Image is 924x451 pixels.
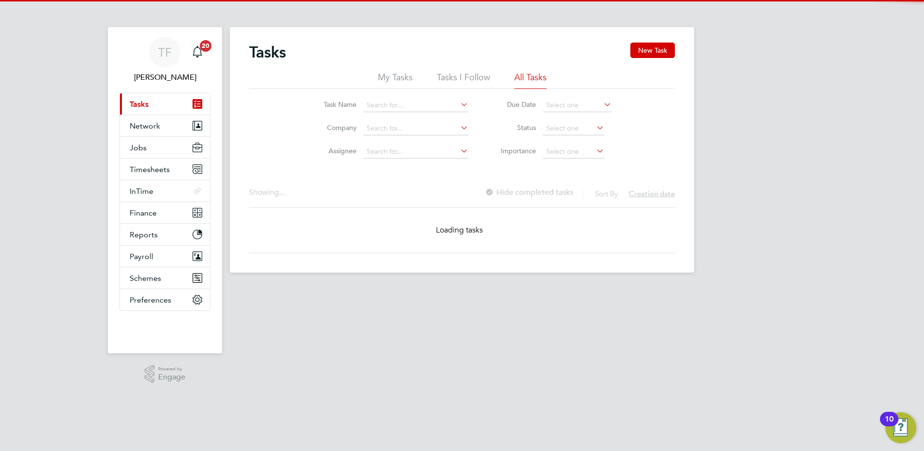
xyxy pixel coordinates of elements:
[885,419,894,432] div: 10
[130,165,170,174] span: Timesheets
[885,412,916,443] button: Open Resource Center, 10 new notifications
[378,72,413,89] li: My Tasks
[200,40,211,52] span: 20
[130,143,147,152] span: Jobs
[119,320,210,336] a: Go to home page
[158,365,185,373] span: Powered by
[543,145,604,159] input: Select one
[313,146,357,155] label: Assignee
[130,252,153,261] span: Payroll
[120,202,210,223] button: Finance
[130,230,158,239] span: Reports
[485,188,573,197] label: Hide completed tasks
[158,373,185,381] span: Engage
[120,289,210,310] button: Preferences
[492,100,536,109] label: Due Date
[629,189,675,198] span: Creation date
[188,37,207,68] a: 20
[249,43,286,62] h2: Tasks
[313,100,357,109] label: Task Name
[120,267,210,289] button: Schemes
[313,123,357,132] label: Company
[130,187,153,196] span: InTime
[130,208,157,218] span: Finance
[492,123,536,132] label: Status
[514,72,547,89] li: All Tasks
[130,121,160,131] span: Network
[363,145,468,159] input: Search for...
[120,159,210,180] button: Timesheets
[130,274,161,283] span: Schemes
[543,99,611,112] input: Select one
[119,37,210,83] a: TF[PERSON_NAME]
[145,365,186,383] a: Powered byEngage
[363,99,468,112] input: Search for...
[120,93,210,115] a: Tasks
[130,100,149,109] span: Tasks
[130,295,171,305] span: Preferences
[436,225,484,235] span: Loading tasks
[120,224,210,245] button: Reports
[543,122,604,135] input: Select one
[279,188,285,197] span: ...
[120,320,210,336] img: fastbook-logo-retina.png
[363,122,468,135] input: Search for...
[120,180,210,202] button: InTime
[120,115,210,136] button: Network
[595,189,618,198] label: Sort By
[158,46,172,58] span: TF
[249,188,287,198] div: Showing
[119,72,210,83] span: Tanya Finnegan
[492,146,536,155] label: Importance
[120,137,210,158] button: Jobs
[120,246,210,267] button: Payroll
[108,27,222,353] nav: Main navigation
[630,43,675,58] button: New Task
[437,72,490,89] li: Tasks I Follow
